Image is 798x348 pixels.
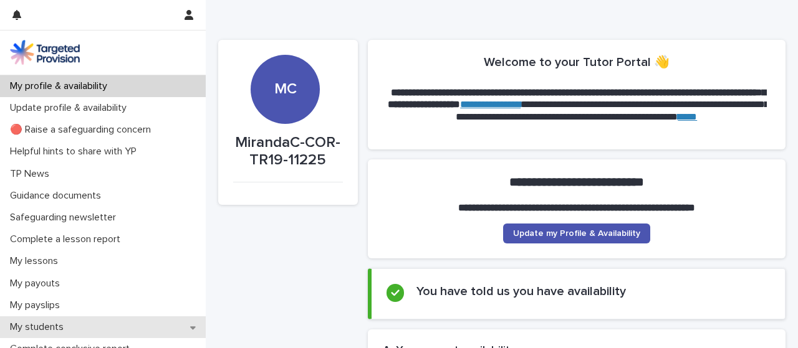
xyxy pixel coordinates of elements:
[5,80,117,92] p: My profile & availability
[5,233,130,245] p: Complete a lesson report
[5,299,70,311] p: My payslips
[5,124,161,136] p: 🔴 Raise a safeguarding concern
[5,321,74,333] p: My students
[5,190,111,202] p: Guidance documents
[5,102,137,114] p: Update profile & availability
[416,284,626,299] h2: You have told us you have availability
[10,40,80,65] img: M5nRWzHhSzIhMunXDL62
[251,11,320,98] div: MC
[503,223,650,243] a: Update my Profile & Availability
[513,229,640,238] span: Update my Profile & Availability
[5,278,70,289] p: My payouts
[5,212,126,223] p: Safeguarding newsletter
[5,168,59,180] p: TP News
[5,146,147,158] p: Helpful hints to share with YP
[5,255,68,267] p: My lessons
[233,134,343,170] p: MirandaC-COR-TR19-11225
[484,55,670,70] h2: Welcome to your Tutor Portal 👋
